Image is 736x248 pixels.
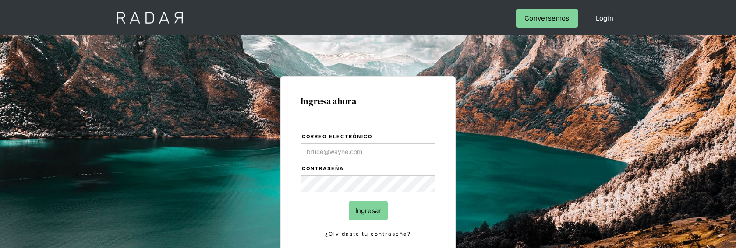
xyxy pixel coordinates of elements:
[301,132,435,239] form: Login Form
[301,143,435,160] input: bruce@wayne.com
[301,96,435,106] h1: Ingresa ahora
[302,133,435,141] label: Correo electrónico
[516,9,578,28] a: Conversemos
[302,164,435,173] label: Contraseña
[587,9,623,28] a: Login
[301,229,435,239] a: ¿Olvidaste tu contraseña?
[349,201,388,220] input: Ingresar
